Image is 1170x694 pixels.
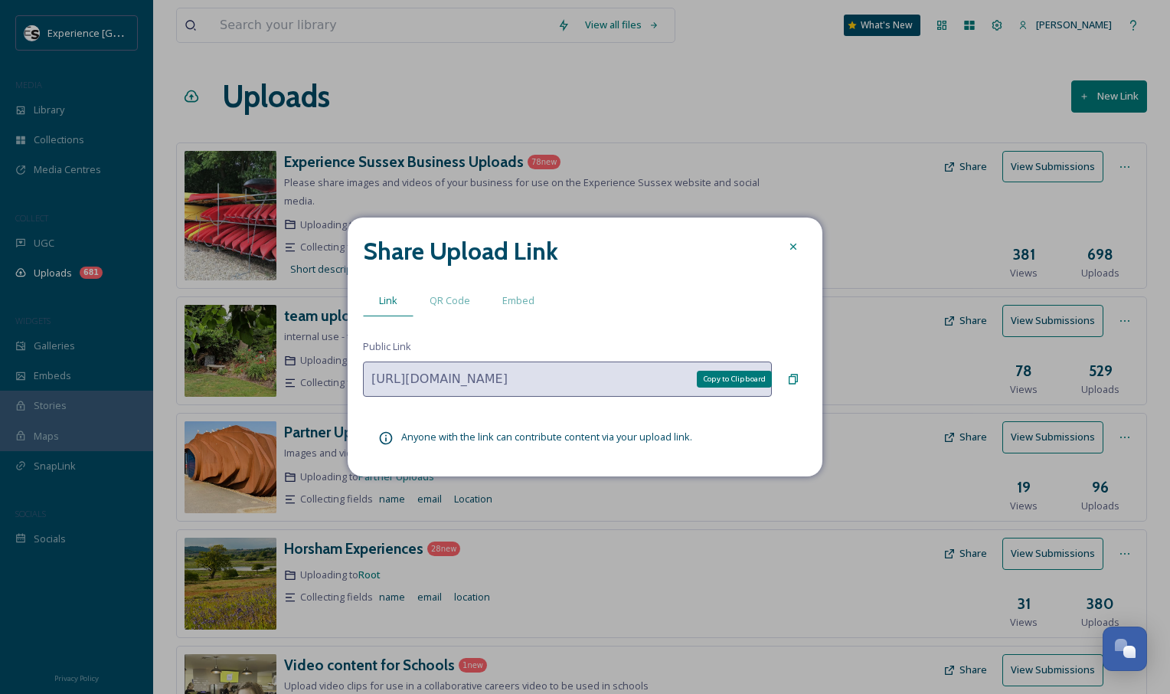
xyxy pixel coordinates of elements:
span: Public Link [363,339,411,354]
span: Embed [502,293,534,308]
span: Anyone with the link can contribute content via your upload link. [401,430,692,444]
span: QR Code [430,293,470,308]
button: Open Chat [1103,627,1147,671]
div: Copy to Clipboard [697,371,772,388]
span: Link [379,293,397,308]
h2: Share Upload Link [363,233,558,270]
